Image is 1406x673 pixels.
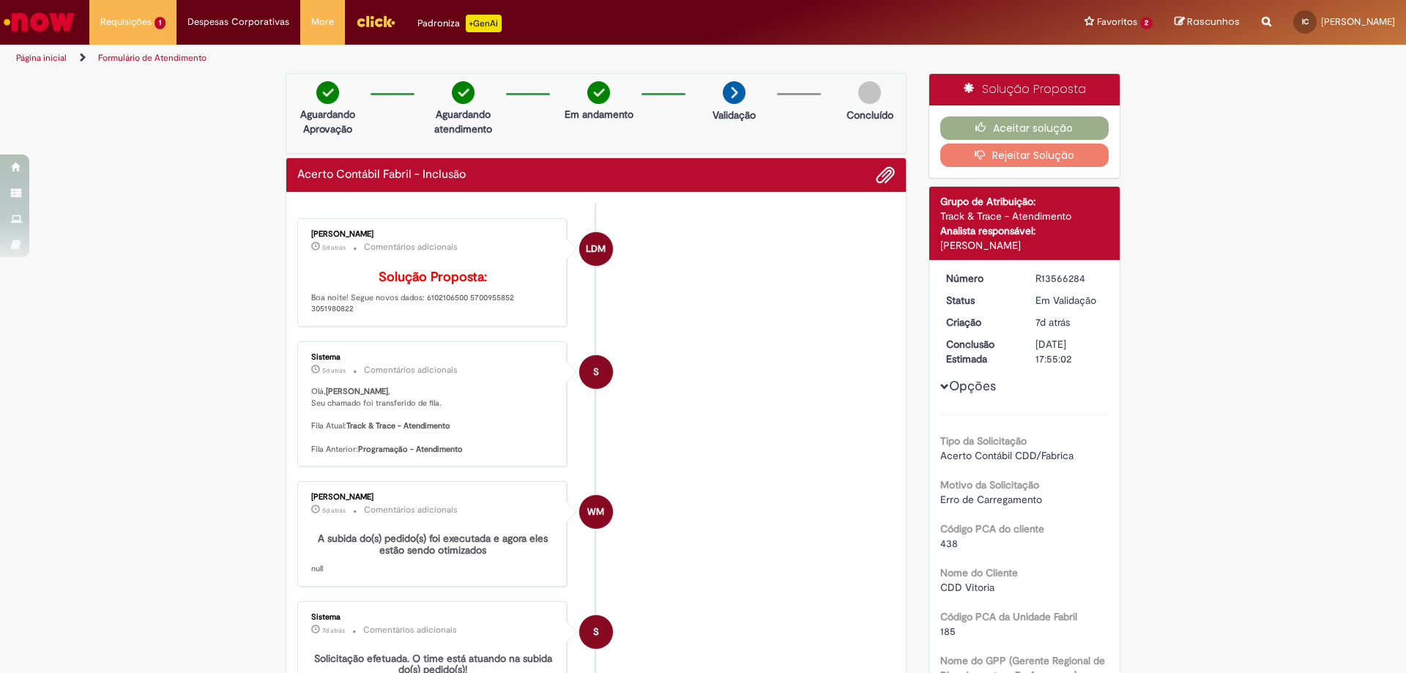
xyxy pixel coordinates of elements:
[940,610,1077,623] b: Código PCA da Unidade Fabril
[935,315,1025,330] dt: Criação
[940,194,1109,209] div: Grupo de Atribuição:
[940,625,956,638] span: 185
[1175,15,1240,29] a: Rascunhos
[940,493,1042,506] span: Erro de Carregamento
[364,364,458,376] small: Comentários adicionais
[1187,15,1240,29] span: Rascunhos
[1,7,77,37] img: ServiceNow
[322,366,346,375] time: 26/09/2025 16:58:40
[297,168,466,182] h2: Acerto Contábil Fabril - Inclusão Histórico de tíquete
[100,15,152,29] span: Requisições
[579,355,613,389] div: System
[847,108,893,122] p: Concluído
[876,166,895,185] button: Adicionar anexos
[1035,316,1070,329] span: 7d atrás
[311,15,334,29] span: More
[940,434,1027,447] b: Tipo da Solicitação
[858,81,881,104] img: img-circle-grey.png
[935,271,1025,286] dt: Número
[322,243,346,252] span: 5d atrás
[187,15,289,29] span: Despesas Corporativas
[322,506,346,515] time: 26/09/2025 16:58:37
[940,478,1039,491] b: Motivo da Solicitação
[587,81,610,104] img: check-circle-green.png
[322,366,346,375] span: 5d atrás
[940,566,1018,579] b: Nome do Cliente
[579,495,613,529] div: Wendel Mantovani
[940,144,1109,167] button: Rejeitar Solução
[311,613,555,622] div: Sistema
[363,624,457,636] small: Comentários adicionais
[316,81,339,104] img: check-circle-green.png
[1035,337,1104,366] div: [DATE] 17:55:02
[311,386,555,455] p: Olá, , Seu chamado foi transferido de fila. Fila Atual: Fila Anterior:
[940,238,1109,253] div: [PERSON_NAME]
[940,116,1109,140] button: Aceitar solução
[322,626,345,635] time: 25/09/2025 11:55:06
[940,223,1109,238] div: Analista responsável:
[358,444,463,455] b: Programação - Atendimento
[1035,315,1104,330] div: 25/09/2025 11:54:57
[723,81,745,104] img: arrow-next.png
[452,81,475,104] img: check-circle-green.png
[16,52,67,64] a: Página inicial
[466,15,502,32] p: +GenAi
[940,537,958,550] span: 438
[1140,17,1153,29] span: 2
[428,107,499,136] p: Aguardando atendimento
[940,209,1109,223] div: Track & Trace - Atendimento
[587,494,604,529] span: WM
[593,354,599,390] span: S
[326,386,388,397] b: [PERSON_NAME]
[940,522,1044,535] b: Código PCA do cliente
[940,581,994,594] span: CDD Vitoria
[379,269,487,286] b: Solução Proposta:
[155,17,165,29] span: 1
[311,270,555,315] p: Boa noite! Segue novos dados: 6102106500 5700955852 3051980822
[579,615,613,649] div: System
[311,533,555,574] p: null
[311,353,555,362] div: Sistema
[311,230,555,239] div: [PERSON_NAME]
[11,45,926,72] ul: Trilhas de página
[1321,15,1395,28] span: [PERSON_NAME]
[593,614,599,650] span: S
[1302,17,1309,26] span: IC
[356,10,395,32] img: click_logo_yellow_360x200.png
[311,493,555,502] div: [PERSON_NAME]
[98,52,207,64] a: Formulário de Atendimento
[586,231,606,267] span: LDM
[1035,316,1070,329] time: 25/09/2025 11:54:57
[364,241,458,253] small: Comentários adicionais
[940,449,1074,462] span: Acerto Contábil CDD/Fabrica
[565,107,633,122] p: Em andamento
[346,420,450,431] b: Track & Trace - Atendimento
[322,243,346,252] time: 26/09/2025 18:52:44
[364,504,458,516] small: Comentários adicionais
[318,532,551,556] b: A subida do(s) pedido(s) foi executada e agora eles estão sendo otimizados
[929,74,1120,105] div: Solução Proposta
[322,506,346,515] span: 5d atrás
[1035,271,1104,286] div: R13566284
[935,337,1025,366] dt: Conclusão Estimada
[579,232,613,266] div: Luciano De Moraes
[417,15,502,32] div: Padroniza
[935,293,1025,308] dt: Status
[713,108,756,122] p: Validação
[1097,15,1137,29] span: Favoritos
[322,626,345,635] span: 7d atrás
[292,107,363,136] p: Aguardando Aprovação
[1035,293,1104,308] div: Em Validação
